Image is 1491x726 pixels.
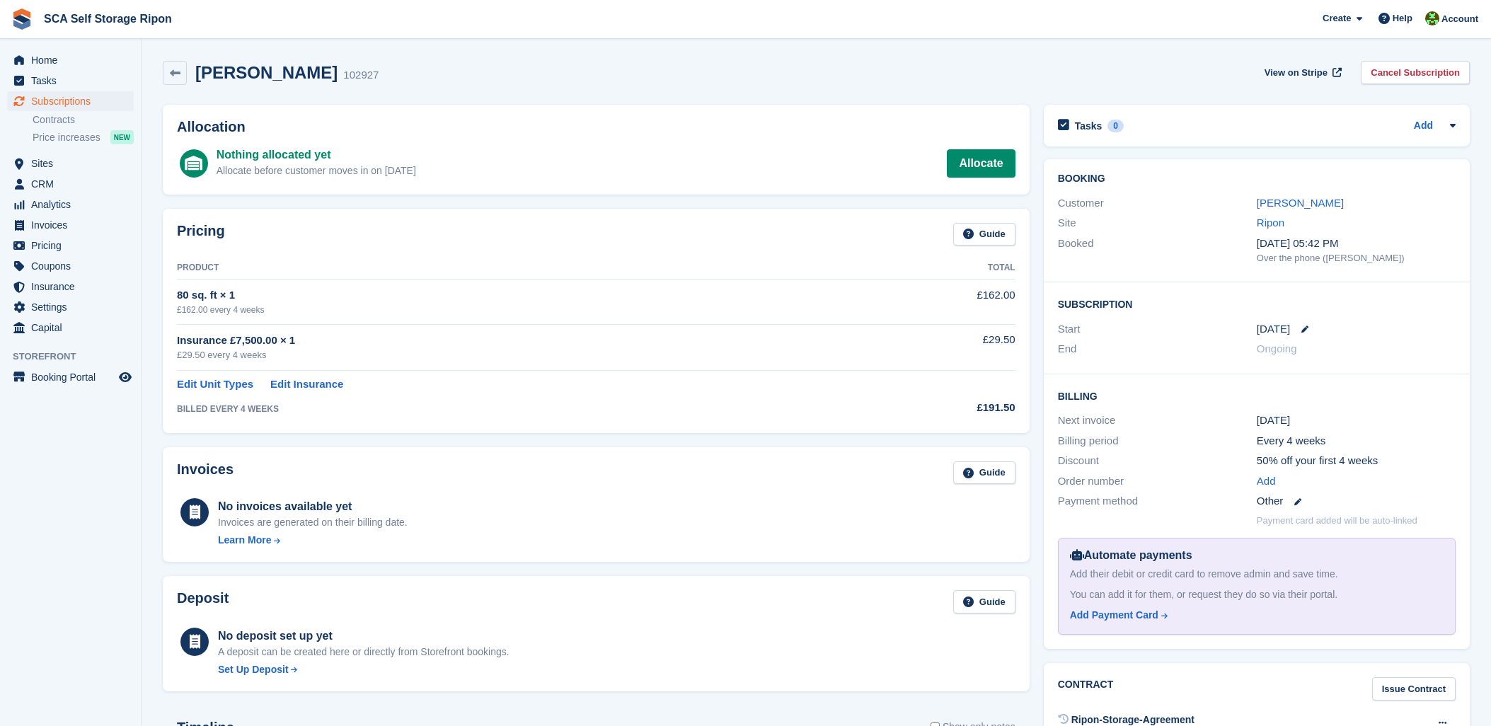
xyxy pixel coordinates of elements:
span: Pricing [31,236,116,255]
a: menu [7,236,134,255]
a: Guide [953,461,1015,485]
div: Other [1257,493,1456,509]
div: Invoices are generated on their billing date. [218,515,408,530]
div: 80 sq. ft × 1 [177,287,858,304]
span: Booking Portal [31,367,116,387]
div: Over the phone ([PERSON_NAME]) [1257,251,1456,265]
a: Edit Insurance [270,376,343,393]
span: Help [1393,11,1412,25]
h2: Tasks [1075,120,1103,132]
img: Kelly Neesham [1425,11,1439,25]
div: Payment method [1058,493,1257,509]
img: stora-icon-8386f47178a22dfd0bd8f6a31ec36ba5ce8667c1dd55bd0f319d3a0aa187defe.svg [11,8,33,30]
div: 50% off your first 4 weeks [1257,453,1456,469]
a: menu [7,174,134,194]
span: Analytics [31,195,116,214]
div: £29.50 every 4 weeks [177,348,858,362]
div: Add Payment Card [1070,608,1158,623]
div: Add their debit or credit card to remove admin and save time. [1070,567,1444,582]
a: Guide [953,590,1015,613]
span: Storefront [13,350,141,364]
div: Every 4 weeks [1257,433,1456,449]
h2: Deposit [177,590,229,613]
div: NEW [110,130,134,144]
a: Issue Contract [1372,677,1456,701]
a: Ripon [1257,217,1284,229]
span: Insurance [31,277,116,296]
a: menu [7,215,134,235]
div: 102927 [343,67,379,83]
span: Settings [31,297,116,317]
a: Edit Unit Types [177,376,253,393]
div: 0 [1107,120,1124,132]
span: View on Stripe [1265,66,1328,80]
div: Customer [1058,195,1257,212]
span: Coupons [31,256,116,276]
a: Set Up Deposit [218,662,510,677]
h2: Booking [1058,173,1456,185]
div: £191.50 [858,400,1015,416]
a: menu [7,71,134,91]
a: Contracts [33,113,134,127]
h2: Pricing [177,223,225,246]
a: menu [7,50,134,70]
div: Insurance £7,500.00 × 1 [177,333,858,349]
a: menu [7,91,134,111]
a: Preview store [117,369,134,386]
a: menu [7,277,134,296]
div: [DATE] [1257,413,1456,429]
a: View on Stripe [1259,61,1345,84]
a: Add [1257,473,1276,490]
div: Learn More [218,533,271,548]
div: You can add it for them, or request they do so via their portal. [1070,587,1444,602]
a: SCA Self Storage Ripon [38,7,178,30]
h2: Invoices [177,461,234,485]
time: 2025-08-30 00:00:00 UTC [1257,321,1290,338]
div: Next invoice [1058,413,1257,429]
div: No deposit set up yet [218,628,510,645]
span: Invoices [31,215,116,235]
a: menu [7,154,134,173]
div: No invoices available yet [218,498,408,515]
a: Allocate [947,149,1015,178]
a: Guide [953,223,1015,246]
span: CRM [31,174,116,194]
span: Home [31,50,116,70]
td: £162.00 [858,280,1015,324]
div: [DATE] 05:42 PM [1257,236,1456,252]
h2: Billing [1058,388,1456,403]
h2: [PERSON_NAME] [195,63,338,82]
p: A deposit can be created here or directly from Storefront bookings. [218,645,510,659]
a: Add Payment Card [1070,608,1438,623]
td: £29.50 [858,324,1015,370]
div: Set Up Deposit [218,662,289,677]
a: menu [7,367,134,387]
h2: Contract [1058,677,1114,701]
a: Learn More [218,533,408,548]
div: End [1058,341,1257,357]
div: Billing period [1058,433,1257,449]
span: Subscriptions [31,91,116,111]
th: Product [177,257,858,280]
div: Allocate before customer moves in on [DATE] [217,163,416,178]
div: Booked [1058,236,1257,265]
a: Add [1414,118,1433,134]
a: [PERSON_NAME] [1257,197,1344,209]
h2: Subscription [1058,296,1456,311]
span: Sites [31,154,116,173]
span: Capital [31,318,116,338]
div: Nothing allocated yet [217,146,416,163]
span: Account [1441,12,1478,26]
span: Create [1323,11,1351,25]
a: menu [7,297,134,317]
span: Tasks [31,71,116,91]
div: Order number [1058,473,1257,490]
a: Cancel Subscription [1361,61,1470,84]
div: £162.00 every 4 weeks [177,304,858,316]
div: Start [1058,321,1257,338]
span: Price increases [33,131,100,144]
div: Automate payments [1070,547,1444,564]
p: Payment card added will be auto-linked [1257,514,1417,528]
a: menu [7,318,134,338]
th: Total [858,257,1015,280]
